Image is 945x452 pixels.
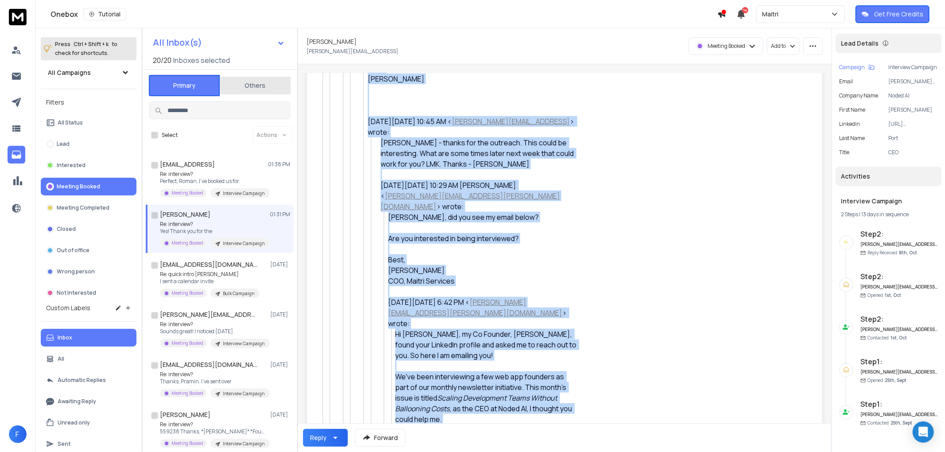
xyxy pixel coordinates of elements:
[160,171,266,178] p: Re: interview?
[223,290,254,297] p: Bulk Campaign
[307,48,398,55] p: [PERSON_NAME][EMAIL_ADDRESS]
[885,377,906,383] span: 25th, Sept
[888,135,938,142] p: Port
[860,241,938,248] h6: [PERSON_NAME][EMAIL_ADDRESS][PERSON_NAME][DOMAIN_NAME]
[841,197,936,206] h1: Interview Campaign
[160,228,266,235] p: Yes! Thank you for the
[160,178,266,185] p: Perfect, Roman. I’ve booked us for
[58,334,72,341] p: Inbox
[41,393,136,410] button: Awaiting Reply
[867,335,907,341] p: Contacted
[9,425,27,443] button: F
[867,420,912,426] p: Contacted
[57,289,96,296] p: Not Interested
[160,271,260,278] p: Re: quick intro [PERSON_NAME]
[57,140,70,148] p: Lead
[58,377,106,384] p: Automatic Replies
[860,399,938,409] h6: Step 1 :
[368,116,578,137] div: [DATE][DATE] 10:45 AM < > wrote:
[762,10,782,19] p: Maitri
[270,311,290,318] p: [DATE]
[268,161,290,168] p: 01:38 PM
[223,240,264,247] p: Interview Campaign
[381,180,578,212] div: [DATE][DATE] 10:29 AM [PERSON_NAME] < > wrote:
[836,167,941,186] div: Activities
[171,240,203,246] p: Meeting Booked
[885,292,901,298] span: 1st, Oct
[41,329,136,347] button: Inbox
[860,284,938,290] h6: [PERSON_NAME][EMAIL_ADDRESS][PERSON_NAME][DOMAIN_NAME]
[57,204,109,211] p: Meeting Completed
[270,411,290,418] p: [DATE]
[860,411,938,418] h6: [PERSON_NAME][EMAIL_ADDRESS][PERSON_NAME][DOMAIN_NAME]
[874,10,923,19] p: Get Free Credits
[171,190,203,196] p: Meeting Booked
[839,92,878,99] p: Company Name
[160,310,257,319] h1: [PERSON_NAME][EMAIL_ADDRESS]
[270,361,290,368] p: [DATE]
[303,429,348,447] button: Reply
[149,75,220,96] button: Primary
[51,8,717,20] div: Onebox
[452,117,570,126] a: [PERSON_NAME][EMAIL_ADDRESS]
[160,210,210,219] h1: [PERSON_NAME]
[160,328,266,335] p: Sounds great! I noticed [DATE]
[899,249,917,256] span: 8th, Oct
[888,106,938,113] p: [PERSON_NAME]
[307,37,357,46] h1: [PERSON_NAME]
[867,249,917,256] p: Reply Received
[395,393,559,413] em: Scaling Development Teams Without Ballooning Costs
[839,64,865,71] p: Campaign
[146,34,292,51] button: All Inbox(s)
[841,211,936,218] div: |
[841,39,879,48] p: Lead Details
[860,271,938,282] h6: Step 2 :
[310,433,327,442] div: Reply
[891,335,907,341] span: 1st, Oct
[771,43,786,50] p: Add to
[58,119,83,126] p: All Status
[41,414,136,432] button: Unread only
[220,76,291,95] button: Others
[57,247,89,254] p: Out of office
[58,440,70,448] p: Sent
[41,220,136,238] button: Closed
[41,199,136,217] button: Meeting Completed
[223,340,264,347] p: Interview Campaign
[41,284,136,302] button: Not Interested
[57,162,86,169] p: Interested
[388,212,578,286] div: [PERSON_NAME], did you see my email below? Are you interested in being interviewed? Best, [PERSON...
[160,410,210,419] h1: [PERSON_NAME]
[153,55,171,66] span: 20 / 20
[160,260,257,269] h1: [EMAIL_ADDRESS][DOMAIN_NAME]
[57,268,95,275] p: Wrong person
[839,78,853,85] p: Email
[860,229,938,239] h6: Step 2 :
[839,135,865,142] p: Last Name
[58,419,90,426] p: Unread only
[708,43,745,50] p: Meeting Booked
[58,398,96,405] p: Awaiting Reply
[173,55,230,66] h3: Inboxes selected
[171,290,203,296] p: Meeting Booked
[41,96,136,109] h3: Filters
[270,211,290,218] p: 01:31 PM
[160,221,266,228] p: Re: interview?
[46,304,90,312] h3: Custom Labels
[41,156,136,174] button: Interested
[160,421,266,428] p: Re: interview?
[839,121,860,128] p: linkedin
[41,135,136,153] button: Lead
[381,191,560,211] a: [PERSON_NAME][EMAIL_ADDRESS][PERSON_NAME][DOMAIN_NAME]
[355,429,405,447] button: Forward
[388,297,562,318] a: [PERSON_NAME][EMAIL_ADDRESS][PERSON_NAME][DOMAIN_NAME]
[395,329,578,361] div: Hi [PERSON_NAME], my Co Founder, [PERSON_NAME], found your LinkedIn profile and asked me to reach...
[867,292,901,299] p: Opened
[860,356,938,367] h6: Step 1 :
[160,371,266,378] p: Re: interview?
[41,114,136,132] button: All Status
[888,78,938,85] p: [PERSON_NAME][EMAIL_ADDRESS][DOMAIN_NAME]
[867,377,906,384] p: Opened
